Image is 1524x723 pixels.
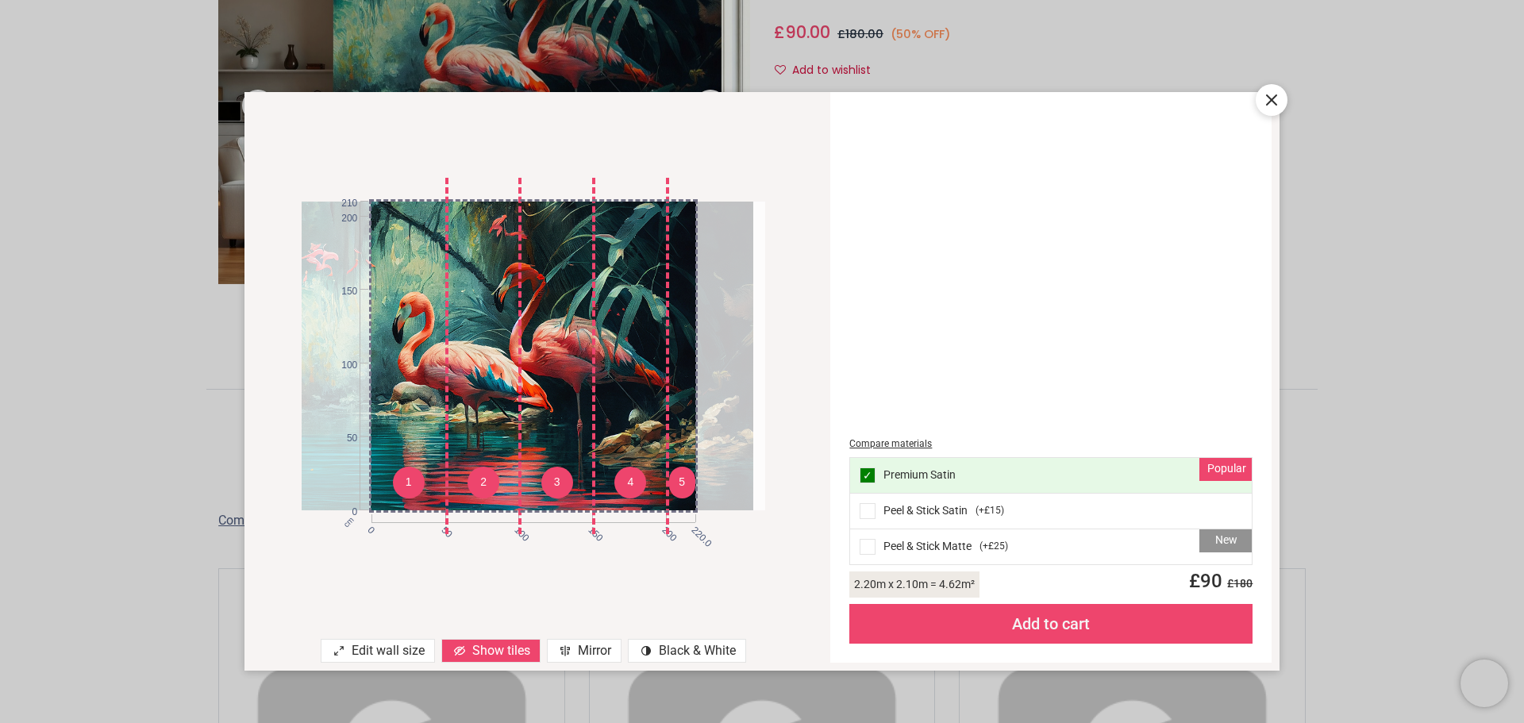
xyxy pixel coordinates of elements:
[659,524,669,534] span: 200
[1199,458,1252,482] div: Popular
[1460,660,1508,707] iframe: Brevo live chat
[850,458,1252,494] div: Premium Satin
[547,639,622,663] div: Mirror
[1180,570,1253,592] span: £ 90
[849,437,1253,451] div: Compare materials
[327,359,357,372] span: 100
[976,504,1004,517] span: ( +£15 )
[850,494,1252,529] div: Peel & Stick Satin
[849,571,979,598] div: 2.20 m x 2.10 m = 4.62 m²
[438,524,448,534] span: 50
[327,212,357,225] span: 200
[628,639,746,663] div: Black & White
[850,529,1252,564] div: Peel & Stick Matte
[979,540,1008,553] span: ( +£25 )
[327,432,357,445] span: 50
[1199,529,1252,553] div: New
[342,515,356,529] span: cm
[327,197,357,210] span: 210
[585,524,595,534] span: 150
[364,524,375,534] span: 0
[512,524,522,534] span: 100
[327,285,357,298] span: 150
[688,524,698,534] span: 220.0
[1222,577,1253,590] span: £ 180
[321,639,435,663] div: Edit wall size
[327,506,357,519] span: 0
[849,604,1253,644] div: Add to cart
[441,639,541,663] div: Show tiles
[863,470,872,481] span: ✓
